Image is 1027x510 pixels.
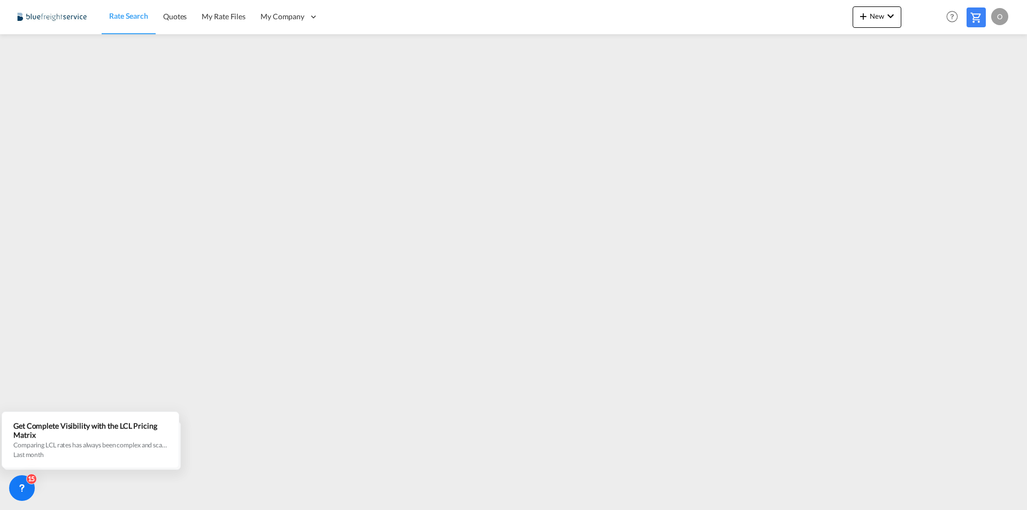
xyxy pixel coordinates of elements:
[884,10,897,22] md-icon: icon-chevron-down
[991,8,1008,25] div: O
[202,12,246,21] span: My Rate Files
[260,11,304,22] span: My Company
[853,6,901,28] button: icon-plus 400-fgNewicon-chevron-down
[163,12,187,21] span: Quotes
[943,7,961,26] span: Help
[857,10,870,22] md-icon: icon-plus 400-fg
[16,5,88,29] img: 9097ab40c0d911ee81d80fb7ec8da167.JPG
[943,7,967,27] div: Help
[109,11,148,20] span: Rate Search
[857,12,897,20] span: New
